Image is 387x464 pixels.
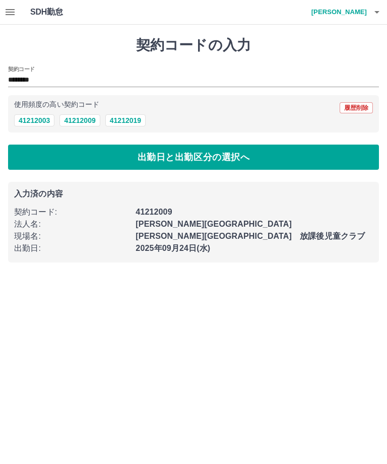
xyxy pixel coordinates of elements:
b: [PERSON_NAME][GEOGRAPHIC_DATA] 放課後児童クラブ [136,232,365,240]
button: 41212019 [105,114,146,126]
button: 41212003 [14,114,54,126]
b: 2025年09月24日(水) [136,244,210,252]
button: 履歴削除 [340,102,373,113]
p: 使用頻度の高い契約コード [14,101,99,108]
h2: 契約コード [8,65,35,73]
p: 現場名 : [14,230,130,242]
p: 契約コード : [14,206,130,218]
b: 41212009 [136,208,172,216]
b: [PERSON_NAME][GEOGRAPHIC_DATA] [136,220,292,228]
p: 出勤日 : [14,242,130,254]
p: 法人名 : [14,218,130,230]
button: 41212009 [59,114,100,126]
h1: 契約コードの入力 [8,37,379,54]
button: 出勤日と出勤区分の選択へ [8,145,379,170]
p: 入力済の内容 [14,190,373,198]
